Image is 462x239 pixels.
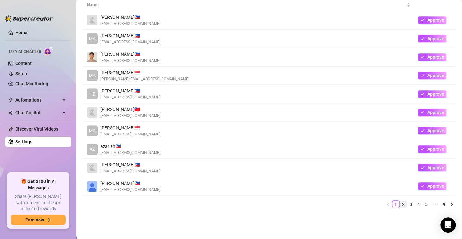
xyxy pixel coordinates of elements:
[427,91,444,97] span: Approve
[100,39,160,45] span: [EMAIL_ADDRESS][DOMAIN_NAME]
[418,145,446,153] button: Approve
[408,201,415,208] a: 3
[392,200,400,208] li: 1
[100,51,160,58] span: [PERSON_NAME] 🇵🇭
[15,30,27,35] a: Home
[418,127,446,134] button: Approve
[415,201,422,208] a: 4
[418,53,446,61] button: Approve
[89,127,96,134] span: MA
[11,215,66,225] button: Earn nowarrow-right
[87,107,97,118] img: Lorraine Laxamana
[100,113,160,119] span: [EMAIL_ADDRESS][DOMAIN_NAME]
[392,201,399,208] a: 1
[44,46,54,55] img: AI Chatter
[100,14,160,21] span: [PERSON_NAME] 🇵🇭
[423,201,430,208] a: 5
[427,73,444,78] span: Approve
[400,200,407,208] li: 2
[420,18,425,22] span: check
[400,201,407,208] a: 2
[87,1,405,8] span: Name
[418,164,446,171] button: Approve
[100,180,160,187] span: [PERSON_NAME] 🇵🇭
[427,110,444,115] span: Approve
[90,146,95,153] span: AZ
[15,95,61,105] span: Automations
[100,69,189,76] span: [PERSON_NAME] 🇸🇬
[430,200,440,208] span: •••
[100,94,160,100] span: [EMAIL_ADDRESS][DOMAIN_NAME]
[15,108,61,118] span: Chat Copilot
[100,131,160,137] span: [EMAIL_ADDRESS][DOMAIN_NAME]
[415,200,422,208] li: 4
[100,58,160,64] span: [EMAIL_ADDRESS][DOMAIN_NAME]
[384,200,392,208] li: Previous Page
[100,187,160,193] span: [EMAIL_ADDRESS][DOMAIN_NAME]
[386,202,390,206] span: left
[427,128,444,133] span: Approve
[418,90,446,98] button: Approve
[87,181,97,192] img: Rey Badoc
[427,54,444,60] span: Approve
[5,15,53,22] img: logo-BBDzfeDw.svg
[420,73,425,78] span: check
[427,165,444,170] span: Approve
[100,143,160,150] span: azariah 🇵🇭
[418,72,446,79] button: Approve
[15,139,32,144] a: Settings
[384,200,392,208] button: left
[418,182,446,190] button: Approve
[15,61,32,66] a: Content
[87,163,97,173] img: Lia Bandila
[420,36,425,41] span: check
[420,184,425,188] span: check
[450,202,454,206] span: right
[420,92,425,96] span: check
[427,36,444,41] span: Approve
[87,52,97,62] img: Hilario Trapago
[420,110,425,114] span: check
[9,49,41,55] span: Izzy AI Chatter
[90,91,95,98] span: HE
[100,106,160,113] span: [PERSON_NAME] 🇹🇼
[100,161,160,168] span: [PERSON_NAME] 🇵🇭
[100,124,160,131] span: [PERSON_NAME] 🇸🇬
[15,127,58,132] a: Discover Viral Videos
[100,150,160,156] span: [EMAIL_ADDRESS][DOMAIN_NAME]
[418,35,446,42] button: Approve
[100,87,160,94] span: [PERSON_NAME] 🇵🇭
[100,21,160,27] span: [EMAIL_ADDRESS][DOMAIN_NAME]
[422,200,430,208] li: 5
[430,200,440,208] li: Next 5 Pages
[8,98,13,103] span: thunderbolt
[448,200,456,208] li: Next Page
[448,200,456,208] button: right
[100,76,189,82] span: [PERSON_NAME][EMAIL_ADDRESS][DOMAIN_NAME]
[47,218,51,222] span: arrow-right
[11,178,66,191] span: 🎁 Get $100 in AI Messages
[441,201,448,208] a: 9
[89,35,96,42] span: MA
[100,32,160,39] span: [PERSON_NAME] 🇵🇭
[420,55,425,59] span: check
[89,72,96,79] span: MA
[420,165,425,170] span: check
[418,16,446,24] button: Approve
[420,128,425,133] span: check
[440,217,456,233] div: Open Intercom Messenger
[418,109,446,116] button: Approve
[420,147,425,151] span: check
[427,18,444,23] span: Approve
[427,184,444,189] span: Approve
[25,217,44,222] span: Earn now
[8,111,12,115] img: Chat Copilot
[427,147,444,152] span: Approve
[100,168,160,174] span: [EMAIL_ADDRESS][DOMAIN_NAME]
[15,81,48,86] a: Chat Monitoring
[15,71,27,76] a: Setup
[11,193,66,212] span: Share [PERSON_NAME] with a friend, and earn unlimited rewards
[87,15,97,25] img: Danilo Camara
